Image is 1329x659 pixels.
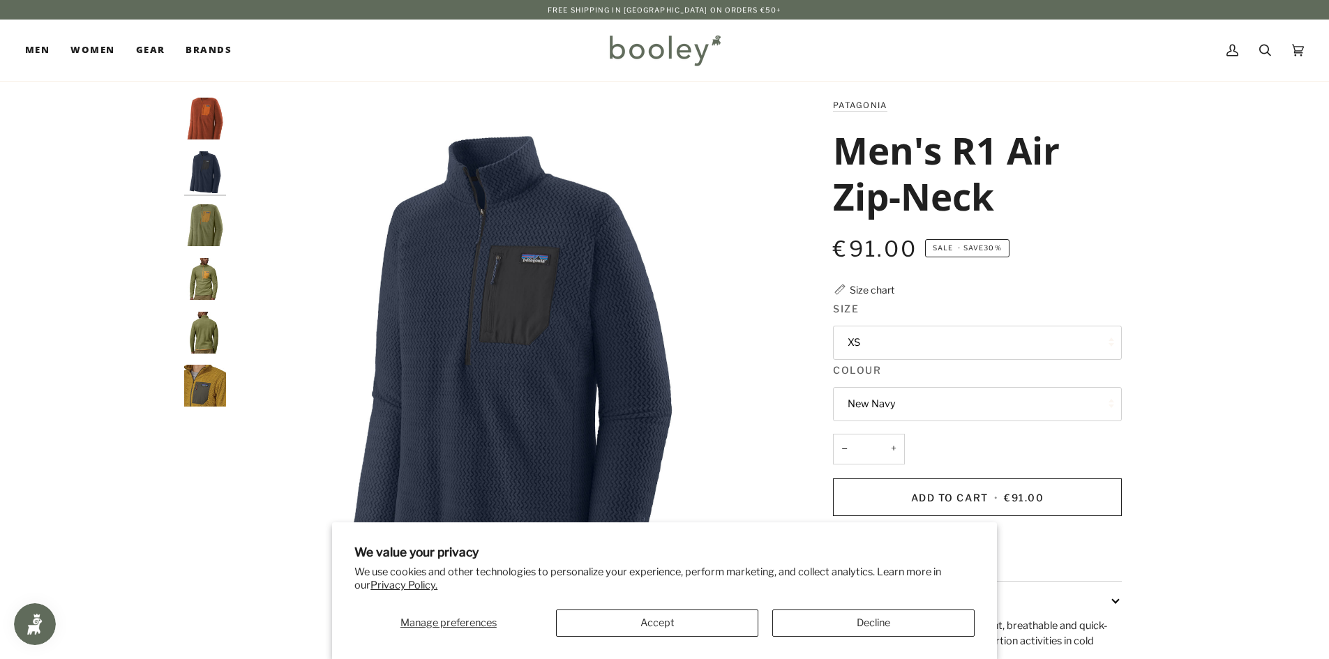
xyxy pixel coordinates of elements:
h2: We value your privacy [354,545,975,559]
button: Manage preferences [354,609,542,637]
em: • [955,244,963,252]
button: − [833,434,855,465]
span: Manage preferences [400,616,497,629]
img: Patagonia Men's R1 Air Zip-Neck - Booley Galway [184,258,226,300]
div: Size chart [850,282,894,297]
span: Men [25,43,50,57]
img: Patagonia Men's R1 Air Zip-Neck Buckhorn Green - Booley Galway [184,204,226,246]
span: 30% [984,244,1001,252]
span: €91.00 [1004,492,1044,503]
button: Decline [772,609,975,637]
button: Accept [556,609,758,637]
span: Colour [833,363,881,377]
span: Save [925,239,1009,257]
span: Gear [136,43,165,57]
span: Brands [186,43,232,57]
a: Patagonia [833,100,887,110]
img: Patagonia Men's R1 Air Zip-Neck New Navy - Booley Galway [184,151,226,193]
a: Men [25,20,60,81]
a: Privacy Policy. [370,579,437,591]
img: Patagonia Men's R1 Air Zip-Neck - Booley Galway [184,312,226,354]
button: XS [833,326,1122,360]
span: Sale [933,244,953,252]
input: Quantity [833,434,905,465]
h1: Men's R1 Air Zip-Neck [833,127,1111,219]
span: Women [70,43,114,57]
p: Free Shipping in [GEOGRAPHIC_DATA] on Orders €50+ [548,4,781,15]
a: Women [60,20,125,81]
a: Brands [175,20,242,81]
span: Size [833,301,859,316]
button: + [883,434,905,465]
img: Patagonia Men&#39;s R1 Air Zip-Neck New Navy - Booley Galway [233,98,785,649]
span: Add to Cart [911,492,989,503]
span: €91.00 [833,236,917,262]
iframe: Button to open loyalty program pop-up [14,603,56,645]
span: • [991,492,1001,503]
button: New Navy [833,387,1122,421]
div: Patagonia Men's R1 Air Zip-Neck New Navy - Booley Galway [233,98,785,649]
a: Gear [126,20,176,81]
button: Add to Cart • €91.00 [833,478,1122,516]
p: We use cookies and other technologies to personalize your experience, perform marketing, and coll... [354,566,975,592]
img: Patagonia Men's R1 Air Zip-Neck Burnished Red - Booley Galway [184,98,226,139]
img: Booley [603,30,726,70]
img: Patagonia Men's R1 Air Zip-Neck - Booley Galway [184,365,226,407]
